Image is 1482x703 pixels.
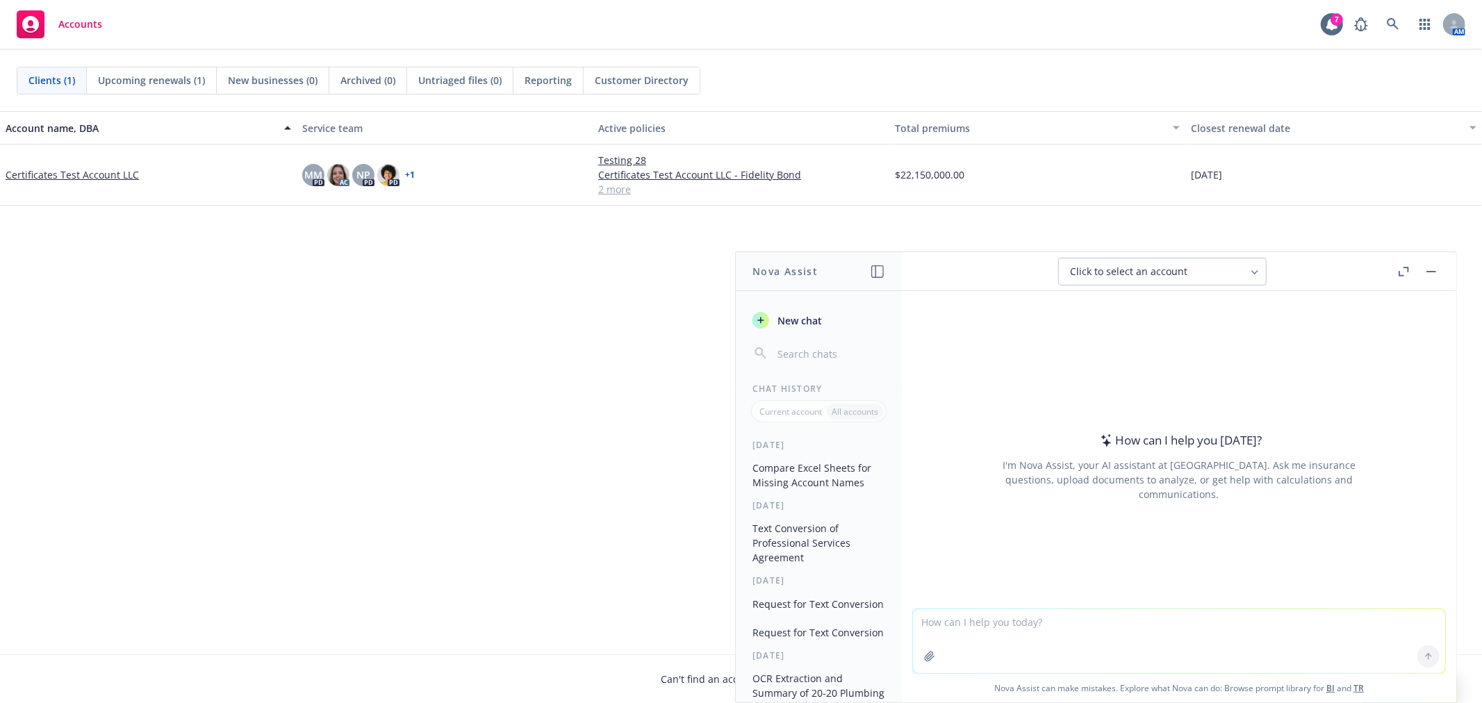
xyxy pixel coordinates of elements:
[1379,10,1407,38] a: Search
[895,121,1165,135] div: Total premiums
[661,672,821,686] span: Can't find an account?
[1347,10,1375,38] a: Report a Bug
[736,650,902,661] div: [DATE]
[752,264,818,279] h1: Nova Assist
[775,344,885,363] input: Search chats
[598,167,884,182] a: Certificates Test Account LLC - Fidelity Bond
[1331,13,1343,26] div: 7
[984,458,1374,502] div: I'm Nova Assist, your AI assistant at [GEOGRAPHIC_DATA]. Ask me insurance questions, upload docum...
[736,499,902,511] div: [DATE]
[1070,265,1187,279] span: Click to select an account
[598,153,884,167] a: Testing 28
[736,383,902,395] div: Chat History
[598,121,884,135] div: Active policies
[907,674,1451,702] span: Nova Assist can make mistakes. Explore what Nova can do: Browse prompt library for and
[895,167,964,182] span: $22,150,000.00
[58,19,102,30] span: Accounts
[593,111,889,144] button: Active policies
[525,73,572,88] span: Reporting
[302,121,588,135] div: Service team
[98,73,205,88] span: Upcoming renewals (1)
[356,167,370,182] span: NP
[832,406,878,417] p: All accounts
[6,167,139,182] a: Certificates Test Account LLC
[340,73,395,88] span: Archived (0)
[1096,431,1262,449] div: How can I help you [DATE]?
[889,111,1186,144] button: Total premiums
[377,164,400,186] img: photo
[747,308,891,333] button: New chat
[595,73,689,88] span: Customer Directory
[1191,167,1222,182] span: [DATE]
[228,73,318,88] span: New businesses (0)
[747,456,891,494] button: Compare Excel Sheets for Missing Account Names
[747,593,891,615] button: Request for Text Conversion
[1191,121,1461,135] div: Closest renewal date
[11,5,108,44] a: Accounts
[1411,10,1439,38] a: Switch app
[1353,682,1364,694] a: TR
[304,167,322,182] span: MM
[297,111,593,144] button: Service team
[775,313,822,328] span: New chat
[1326,682,1335,694] a: BI
[28,73,75,88] span: Clients (1)
[6,121,276,135] div: Account name, DBA
[418,73,502,88] span: Untriaged files (0)
[736,439,902,451] div: [DATE]
[747,621,891,644] button: Request for Text Conversion
[747,517,891,569] button: Text Conversion of Professional Services Agreement
[598,182,884,197] a: 2 more
[736,574,902,586] div: [DATE]
[1058,258,1267,286] button: Click to select an account
[759,406,822,417] p: Current account
[405,171,415,179] a: + 1
[327,164,349,186] img: photo
[1185,111,1482,144] button: Closest renewal date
